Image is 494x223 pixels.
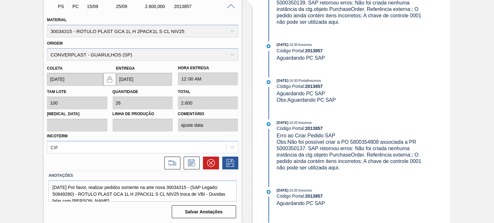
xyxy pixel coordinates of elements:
p: PS [58,4,69,9]
div: 2013857 [172,4,204,9]
span: [DATE] [277,79,288,82]
label: [MEDICAL_DATA] [47,109,107,119]
img: locked [106,75,114,83]
span: Aguardando PC SAP [277,91,325,96]
label: Material [47,18,67,22]
label: Hora Entrega [178,64,238,73]
div: 2.600,000 [143,4,175,9]
div: Código Portal: [277,193,429,199]
span: : PortalInsumos [297,79,321,82]
span: - 16:30 [288,79,297,82]
div: Pedido de Compra [71,4,85,9]
div: Código Portal: [277,84,429,89]
strong: 2013857 [305,48,323,53]
textarea: [DATE] Por favor, realizar pedidos somente na arte nova 30034315 - (SAP Legado: 50849280) - ROTUL... [49,180,236,202]
label: Coleta [47,66,62,71]
input: dd/mm/yyyy [116,73,172,86]
span: Obs: Aguardando PC SAP [277,97,336,103]
span: - 16:30 [288,43,297,47]
span: Aguardando PC SAP [277,201,325,206]
label: Tam lote [47,90,66,94]
div: 25/09/2025 [114,4,146,9]
span: : Insumos [297,121,312,124]
strong: 2013857 [305,126,323,131]
label: Origem [47,41,63,46]
div: Cancelar pedido [200,157,219,169]
label: Entrega [116,66,135,71]
div: Ir para Composição de Carga [161,157,180,169]
div: 15/09/2025 [85,4,117,9]
img: atual [267,190,270,194]
strong: 2013857 [305,193,323,199]
span: : Insumos [297,43,312,47]
div: Código Portal: [277,126,429,131]
span: Erro ao Criar Pedido SAP [277,133,335,138]
div: Salvar Pedido [219,157,238,169]
div: Código Portal: [277,48,429,53]
img: atual [267,44,270,48]
label: Comentário [178,109,238,119]
button: locked [103,73,116,86]
label: Quantidade [113,90,138,94]
input: dd/mm/yyyy [47,73,103,86]
strong: 2013857 [305,84,323,89]
span: - 16:20 [288,189,297,192]
div: CIF [50,144,58,150]
span: - 16:20 [288,121,297,124]
button: Salvar Anotações [172,205,236,218]
label: Linha de Produção [113,109,173,119]
span: [DATE] [277,188,288,192]
span: Obs: Não foi possível criar a PO 5800354808 associada a PR 5000350137. SAP retornou erros: Não fo... [277,139,423,170]
label: Total [178,90,190,94]
label: Anotações [49,171,236,180]
span: [DATE] [277,121,288,124]
img: atual [267,80,270,84]
div: Informar alteração no pedido [180,157,200,169]
span: [DATE] [277,43,288,47]
span: : Insumos [297,188,312,192]
img: atual [267,122,270,126]
span: Aguardando PC SAP [277,55,325,61]
label: Incoterm [47,134,68,138]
